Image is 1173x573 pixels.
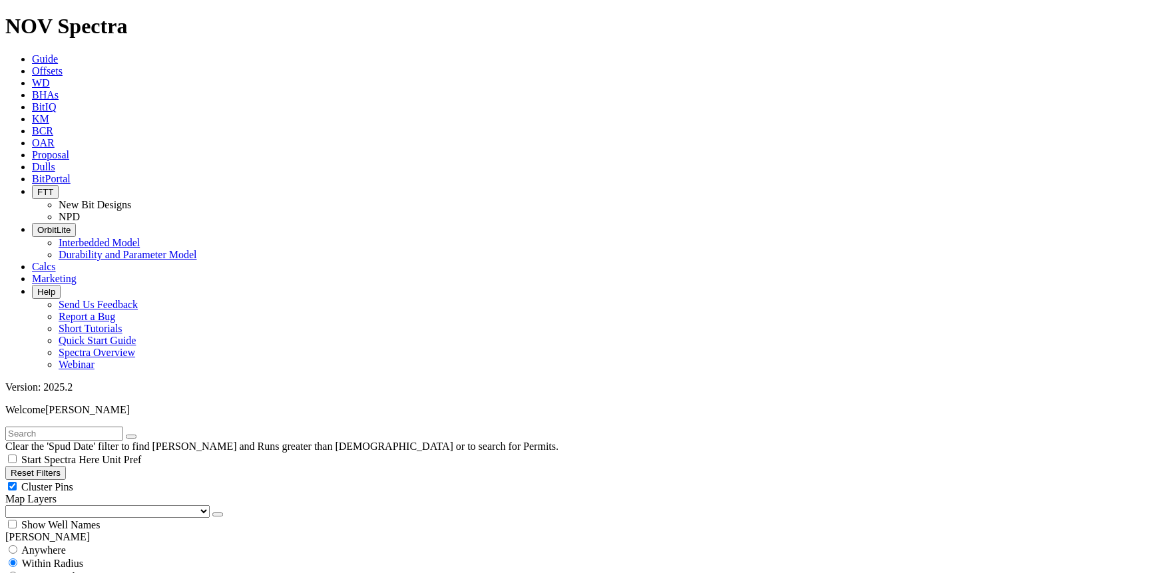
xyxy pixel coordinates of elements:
[59,359,95,370] a: Webinar
[5,14,1168,39] h1: NOV Spectra
[59,347,135,358] a: Spectra Overview
[32,89,59,100] a: BHAs
[5,466,66,480] button: Reset Filters
[32,261,56,272] a: Calcs
[22,558,83,569] span: Within Radius
[5,404,1168,416] p: Welcome
[102,454,141,465] span: Unit Pref
[59,311,115,322] a: Report a Bug
[32,101,56,112] a: BitIQ
[5,427,123,441] input: Search
[59,199,131,210] a: New Bit Designs
[32,125,53,136] a: BCR
[5,381,1168,393] div: Version: 2025.2
[59,335,136,346] a: Quick Start Guide
[59,211,80,222] a: NPD
[59,249,197,260] a: Durability and Parameter Model
[5,493,57,504] span: Map Layers
[21,519,100,530] span: Show Well Names
[45,404,130,415] span: [PERSON_NAME]
[32,137,55,148] a: OAR
[5,531,1168,543] div: [PERSON_NAME]
[21,454,99,465] span: Start Spectra Here
[59,323,122,334] a: Short Tutorials
[32,65,63,77] a: Offsets
[32,53,58,65] a: Guide
[59,299,138,310] a: Send Us Feedback
[37,225,71,235] span: OrbitLite
[32,161,55,172] a: Dulls
[32,149,69,160] a: Proposal
[8,455,17,463] input: Start Spectra Here
[37,187,53,197] span: FTT
[32,77,50,89] a: WD
[32,285,61,299] button: Help
[32,273,77,284] a: Marketing
[37,287,55,297] span: Help
[5,441,559,452] span: Clear the 'Spud Date' filter to find [PERSON_NAME] and Runs greater than [DEMOGRAPHIC_DATA] or to...
[32,223,76,237] button: OrbitLite
[32,185,59,199] button: FTT
[32,173,71,184] a: BitPortal
[59,237,140,248] a: Interbedded Model
[21,481,73,492] span: Cluster Pins
[21,544,66,556] span: Anywhere
[32,113,49,124] a: KM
